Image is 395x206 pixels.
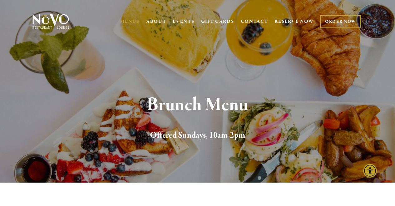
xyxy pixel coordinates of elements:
[201,16,234,27] a: GIFT CARDS
[31,14,70,29] img: Novo Restaurant &amp; Lounge
[173,18,194,25] a: EVENTS
[41,129,354,142] h2: Offered Sundays, 10am-2pm
[120,18,140,25] a: MENUS
[363,164,377,178] div: Accessibility Menu
[146,18,166,25] a: ABOUT
[41,95,354,115] h1: Brunch Menu
[274,16,314,27] a: RESERVE NOW
[241,16,268,27] a: CONTACT
[320,15,361,28] a: ORDER NOW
